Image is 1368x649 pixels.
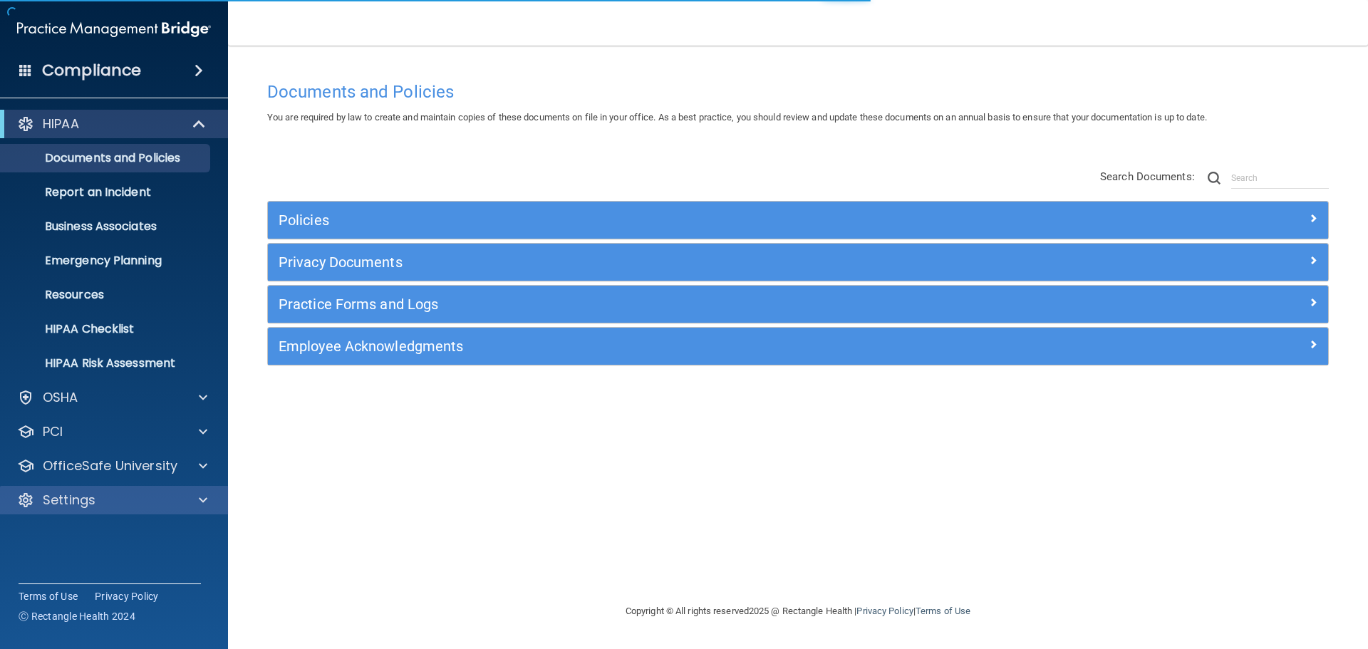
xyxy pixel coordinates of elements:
p: HIPAA Risk Assessment [9,356,204,370]
a: OfficeSafe University [17,457,207,474]
p: HIPAA [43,115,79,133]
a: Privacy Policy [95,589,159,603]
h4: Documents and Policies [267,83,1329,101]
h4: Compliance [42,61,141,81]
a: Terms of Use [19,589,78,603]
p: Settings [43,492,95,509]
a: Terms of Use [916,606,970,616]
a: Employee Acknowledgments [279,335,1317,358]
h5: Privacy Documents [279,254,1052,270]
a: Privacy Policy [856,606,913,616]
p: HIPAA Checklist [9,322,204,336]
span: You are required by law to create and maintain copies of these documents on file in your office. ... [267,112,1207,123]
h5: Policies [279,212,1052,228]
img: PMB logo [17,15,211,43]
p: Report an Incident [9,185,204,199]
a: HIPAA [17,115,207,133]
div: Copyright © All rights reserved 2025 @ Rectangle Health | | [538,588,1058,634]
img: ic-search.3b580494.png [1208,172,1221,185]
h5: Employee Acknowledgments [279,338,1052,354]
p: Business Associates [9,219,204,234]
iframe: Drift Widget Chat Controller [1121,548,1351,605]
a: Settings [17,492,207,509]
h5: Practice Forms and Logs [279,296,1052,312]
p: OSHA [43,389,78,406]
span: Search Documents: [1100,170,1195,183]
p: Emergency Planning [9,254,204,268]
a: OSHA [17,389,207,406]
p: Resources [9,288,204,302]
a: Privacy Documents [279,251,1317,274]
a: Policies [279,209,1317,232]
input: Search [1231,167,1329,189]
a: Practice Forms and Logs [279,293,1317,316]
a: PCI [17,423,207,440]
p: Documents and Policies [9,151,204,165]
p: OfficeSafe University [43,457,177,474]
p: PCI [43,423,63,440]
span: Ⓒ Rectangle Health 2024 [19,609,135,623]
